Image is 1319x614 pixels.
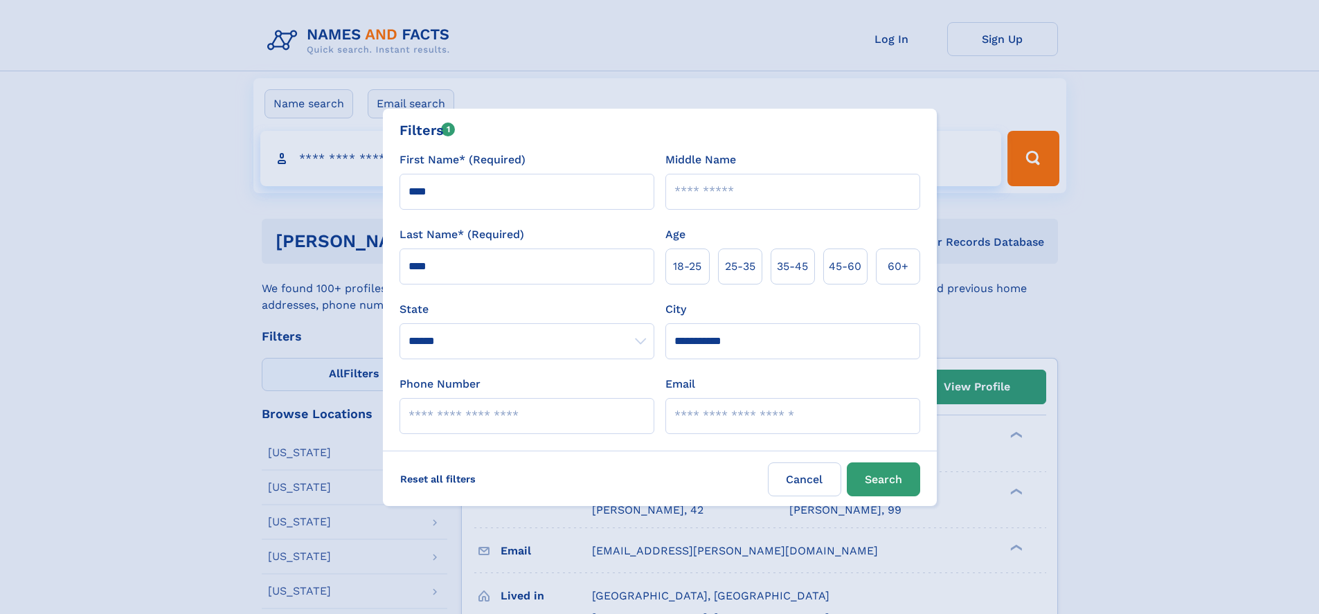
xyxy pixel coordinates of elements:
span: 60+ [888,258,908,275]
label: Reset all filters [391,462,485,496]
span: 35‑45 [777,258,808,275]
span: 45‑60 [829,258,861,275]
span: 25‑35 [725,258,755,275]
label: Middle Name [665,152,736,168]
div: Filters [400,120,456,141]
label: City [665,301,686,318]
label: First Name* (Required) [400,152,526,168]
label: State [400,301,654,318]
label: Age [665,226,685,243]
button: Search [847,462,920,496]
label: Cancel [768,462,841,496]
span: 18‑25 [673,258,701,275]
label: Email [665,376,695,392]
label: Phone Number [400,376,481,392]
label: Last Name* (Required) [400,226,524,243]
